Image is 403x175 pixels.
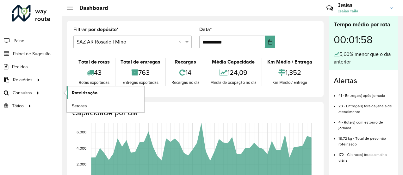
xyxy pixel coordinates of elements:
div: Rotas exportadas [75,79,113,86]
li: 4 - Rota(s) com estouro de jornada [338,115,393,131]
div: Média Capacidade [207,58,260,66]
span: Tático [12,103,24,109]
label: Filtrar por depósito [73,26,119,33]
text: 2,000 [77,162,86,166]
a: Roteirização [67,86,144,99]
div: 00:01:58 [334,29,393,50]
span: Painel de Sugestão [13,50,51,57]
span: Relatórios [13,77,33,83]
li: 23 - Entrega(s) fora da janela de atendimento [338,98,393,115]
div: Km Médio / Entrega [264,79,316,86]
span: Isaias Taila [338,8,386,14]
div: 43 [75,66,113,79]
div: Total de rotas [75,58,113,66]
div: Recargas no dia [168,79,203,86]
span: Clear all [178,38,184,46]
li: 172 - Cliente(s) fora da malha viária [338,147,393,163]
div: Média de ocupação no dia [207,79,260,86]
h3: Isaias [338,2,386,8]
h4: Capacidade por dia [72,108,317,118]
div: 124,09 [207,66,260,79]
li: 18,72 kg - Total de peso não roteirizado [338,131,393,147]
div: 5,60% menor que o dia anterior [334,50,393,66]
div: 763 [117,66,164,79]
div: Recargas [168,58,203,66]
span: Painel [14,37,25,44]
h2: Dashboard [73,4,108,11]
h4: Alertas [334,76,393,85]
span: Consultas [13,90,32,96]
a: Contato Rápido [323,1,337,15]
button: Choose Date [265,36,275,48]
li: 41 - Entrega(s) após jornada [338,88,393,98]
span: Pedidos [12,64,28,70]
label: Data [199,26,212,33]
text: 6,000 [77,130,86,134]
div: Entregas exportadas [117,79,164,86]
span: Roteirização [72,90,97,96]
div: Total de entregas [117,58,164,66]
div: Km Médio / Entrega [264,58,316,66]
div: 1,352 [264,66,316,79]
span: Setores [72,103,87,109]
div: Tempo médio por rota [334,20,393,29]
text: 4,000 [77,146,86,150]
div: 14 [168,66,203,79]
a: Setores [67,99,144,112]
